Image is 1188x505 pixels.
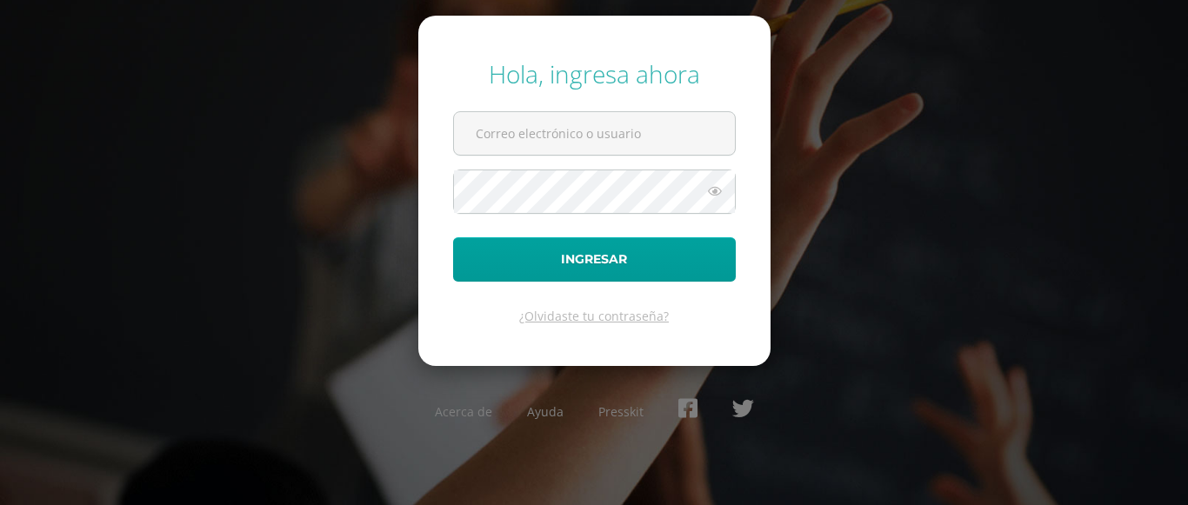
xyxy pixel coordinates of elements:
a: ¿Olvidaste tu contraseña? [519,308,669,324]
input: Correo electrónico o usuario [454,112,735,155]
a: Ayuda [527,403,564,420]
a: Presskit [598,403,644,420]
button: Ingresar [453,237,736,282]
a: Acerca de [435,403,492,420]
div: Hola, ingresa ahora [453,57,736,90]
